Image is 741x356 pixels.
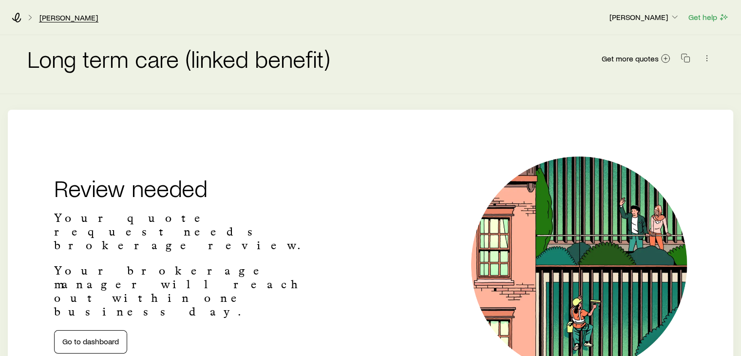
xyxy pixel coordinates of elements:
[609,12,680,22] p: [PERSON_NAME]
[54,330,127,354] a: Go to dashboard
[39,13,98,22] a: [PERSON_NAME]
[54,211,316,252] p: Your quote request needs brokerage review.
[54,264,316,318] p: Your brokerage manager will reach out within one business day.
[601,53,671,64] a: Get more quotes
[602,55,659,62] span: Get more quotes
[54,176,316,199] h2: Review needed
[609,12,680,23] button: [PERSON_NAME]
[27,47,330,70] h2: Long term care (linked benefit)
[688,12,729,23] button: Get help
